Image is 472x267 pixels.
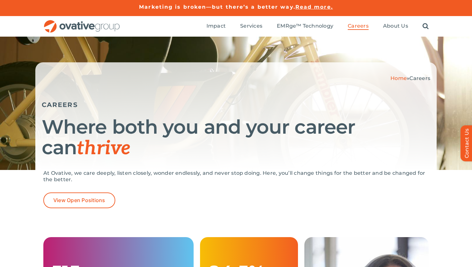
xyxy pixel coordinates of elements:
[42,117,430,159] h1: Where both you and your career can
[409,75,430,81] span: Careers
[348,23,369,29] span: Careers
[43,170,429,183] p: At Ovative, we care deeply, listen closely, wonder endlessly, and never stop doing. Here, you’ll ...
[43,192,115,208] a: View Open Positions
[43,19,120,25] a: OG_Full_horizontal_RGB
[206,23,226,29] span: Impact
[390,75,407,81] a: Home
[139,4,295,10] a: Marketing is broken—but there’s a better way.
[53,197,105,203] span: View Open Positions
[77,137,130,160] span: thrive
[348,23,369,30] a: Careers
[295,4,333,10] a: Read more.
[423,23,429,30] a: Search
[206,16,429,37] nav: Menu
[390,75,430,81] span: »
[383,23,408,29] span: About Us
[240,23,262,29] span: Services
[206,23,226,30] a: Impact
[277,23,333,30] a: EMRge™ Technology
[42,101,430,109] h5: CAREERS
[277,23,333,29] span: EMRge™ Technology
[240,23,262,30] a: Services
[383,23,408,30] a: About Us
